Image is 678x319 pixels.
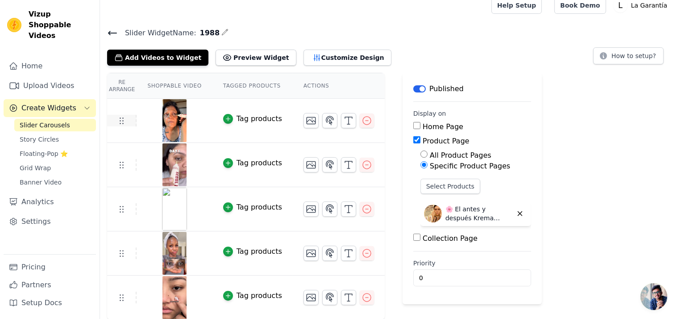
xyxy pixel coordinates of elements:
[423,122,463,131] label: Home Page
[223,158,282,168] button: Tag products
[223,246,282,257] button: Tag products
[118,28,196,38] span: Slider Widget Name:
[196,28,220,38] span: 1988
[14,176,96,189] a: Banner Video
[162,99,187,142] img: tn-5a13f2d5a8f44ba68bd1934046ced168.png
[20,121,70,130] span: Slider Carousels
[304,113,319,128] button: Change Thumbnail
[429,84,464,94] p: Published
[14,147,96,160] a: Floating-Pop ⭐
[512,206,528,221] button: Delete widget
[413,109,446,118] legend: Display on
[237,158,282,168] div: Tag products
[237,290,282,301] div: Tag products
[4,99,96,117] button: Create Widgets
[162,276,187,319] img: tn-d5496cc0a1554b76a6cfbc75bfbb7b27.png
[107,50,208,66] button: Add Videos to Widget
[14,133,96,146] a: Story Circles
[29,9,92,41] span: Vizup Shoppable Videos
[304,290,319,305] button: Change Thumbnail
[237,246,282,257] div: Tag products
[445,205,512,222] p: 🌸 El antes y después Krema Koreana🔥𝐒𝐞𝐨𝐮𝐥 1988
[20,149,68,158] span: Floating-Pop ⭐
[162,232,187,275] img: tn-fca1ab72ddb84dc89778f83706a9c221.png
[162,143,187,186] img: tn-78584da7ccab4657aef9aba53a6e2c06.png
[237,113,282,124] div: Tag products
[14,119,96,131] a: Slider Carousels
[162,188,187,231] img: tn-6c5952067bd64d468ce12cd3872b90c0.png
[4,77,96,95] a: Upload Videos
[137,73,212,99] th: Shoppable Video
[221,27,229,39] div: Edit Name
[237,202,282,213] div: Tag products
[641,283,667,310] div: Chat abierto
[304,50,391,66] button: Customize Design
[4,258,96,276] a: Pricing
[212,73,293,99] th: Tagged Products
[216,50,296,66] button: Preview Widget
[20,178,62,187] span: Banner Video
[424,205,442,222] img: 🌸 El antes y después Krema Koreana🔥𝐒𝐞𝐨𝐮𝐥 1988
[420,179,480,194] button: Select Products
[20,164,51,172] span: Grid Wrap
[4,213,96,231] a: Settings
[593,54,664,62] a: How to setup?
[20,135,59,144] span: Story Circles
[304,157,319,172] button: Change Thumbnail
[618,1,623,10] text: L
[14,162,96,174] a: Grid Wrap
[21,103,76,113] span: Create Widgets
[4,294,96,312] a: Setup Docs
[4,276,96,294] a: Partners
[413,259,531,268] label: Priority
[423,234,478,243] label: Collection Page
[423,137,470,145] label: Product Page
[304,246,319,261] button: Change Thumbnail
[430,162,510,170] label: Specific Product Pages
[4,57,96,75] a: Home
[593,47,664,64] button: How to setup?
[304,201,319,217] button: Change Thumbnail
[223,113,282,124] button: Tag products
[223,202,282,213] button: Tag products
[223,290,282,301] button: Tag products
[430,151,491,159] label: All Product Pages
[107,73,137,99] th: Re Arrange
[293,73,385,99] th: Actions
[7,18,21,32] img: Vizup
[4,193,96,211] a: Analytics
